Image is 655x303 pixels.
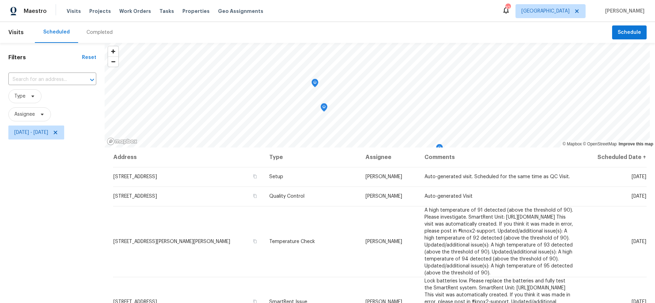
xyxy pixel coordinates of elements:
[632,174,646,179] span: [DATE]
[602,8,645,15] span: [PERSON_NAME]
[424,194,473,199] span: Auto-generated Visit
[14,129,48,136] span: [DATE] - [DATE]
[632,194,646,199] span: [DATE]
[108,46,118,56] button: Zoom in
[89,8,111,15] span: Projects
[505,4,510,11] div: 10
[108,57,118,67] span: Zoom out
[107,137,137,145] a: Mapbox homepage
[252,193,258,199] button: Copy Address
[14,93,25,100] span: Type
[269,239,315,244] span: Temperature Check
[321,103,327,114] div: Map marker
[86,29,113,36] div: Completed
[113,239,230,244] span: [STREET_ADDRESS][PERSON_NAME][PERSON_NAME]
[612,25,647,40] button: Schedule
[360,147,419,167] th: Assignee
[159,9,174,14] span: Tasks
[264,147,360,167] th: Type
[419,147,579,167] th: Comments
[8,54,82,61] h1: Filters
[67,8,81,15] span: Visits
[619,142,653,146] a: Improve this map
[113,147,264,167] th: Address
[424,174,570,179] span: Auto-generated visit. Scheduled for the same time as QC Visit.
[87,75,97,85] button: Open
[8,74,77,85] input: Search for an address...
[436,144,443,155] div: Map marker
[43,29,70,36] div: Scheduled
[252,173,258,180] button: Copy Address
[583,142,617,146] a: OpenStreetMap
[119,8,151,15] span: Work Orders
[311,79,318,90] div: Map marker
[366,194,402,199] span: [PERSON_NAME]
[108,56,118,67] button: Zoom out
[182,8,210,15] span: Properties
[366,239,402,244] span: [PERSON_NAME]
[105,43,650,147] canvas: Map
[8,25,24,40] span: Visits
[113,194,157,199] span: [STREET_ADDRESS]
[563,142,582,146] a: Mapbox
[579,147,647,167] th: Scheduled Date ↑
[424,208,573,275] span: A high temperature of 91 detected (above the threshold of 90). Please investigate. SmartRent Unit...
[269,194,304,199] span: Quality Control
[252,238,258,244] button: Copy Address
[14,111,35,118] span: Assignee
[269,174,283,179] span: Setup
[82,54,96,61] div: Reset
[113,174,157,179] span: [STREET_ADDRESS]
[366,174,402,179] span: [PERSON_NAME]
[24,8,47,15] span: Maestro
[618,28,641,37] span: Schedule
[632,239,646,244] span: [DATE]
[218,8,263,15] span: Geo Assignments
[521,8,570,15] span: [GEOGRAPHIC_DATA]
